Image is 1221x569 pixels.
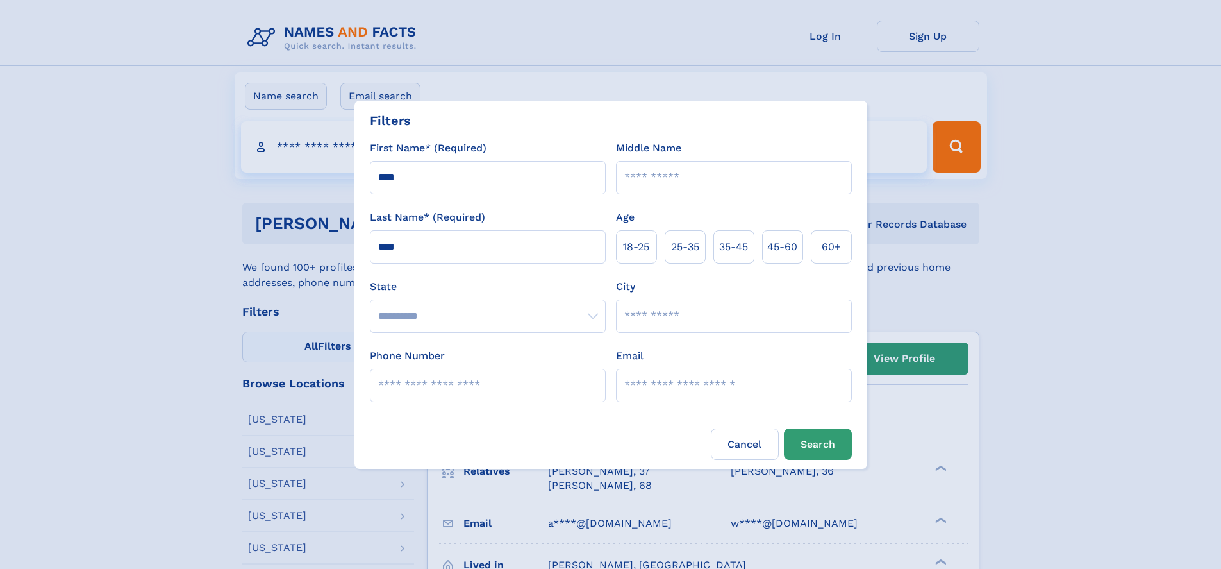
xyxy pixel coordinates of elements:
label: Phone Number [370,348,445,364]
span: 45‑60 [767,239,797,255]
span: 25‑35 [671,239,699,255]
span: 18‑25 [623,239,649,255]
label: First Name* (Required) [370,140,486,156]
label: Middle Name [616,140,681,156]
span: 35‑45 [719,239,748,255]
label: Age [616,210,635,225]
span: 60+ [822,239,841,255]
label: State [370,279,606,294]
label: Cancel [711,429,779,460]
label: Last Name* (Required) [370,210,485,225]
label: Email [616,348,644,364]
div: Filters [370,111,411,130]
button: Search [784,429,852,460]
label: City [616,279,635,294]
